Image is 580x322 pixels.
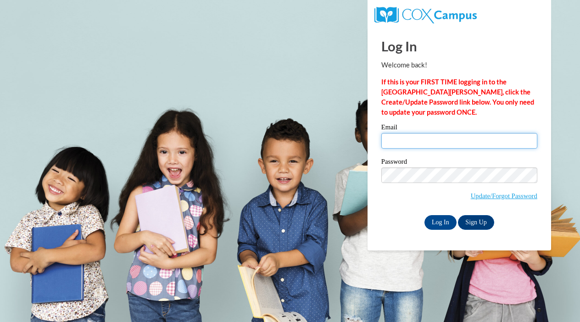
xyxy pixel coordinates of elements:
a: Sign Up [458,215,494,230]
label: Password [381,158,537,167]
label: Email [381,124,537,133]
a: Update/Forgot Password [471,192,537,200]
a: COX Campus [374,11,477,18]
input: Log In [424,215,457,230]
p: Welcome back! [381,60,537,70]
img: COX Campus [374,7,477,23]
h1: Log In [381,37,537,56]
strong: If this is your FIRST TIME logging in to the [GEOGRAPHIC_DATA][PERSON_NAME], click the Create/Upd... [381,78,534,116]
